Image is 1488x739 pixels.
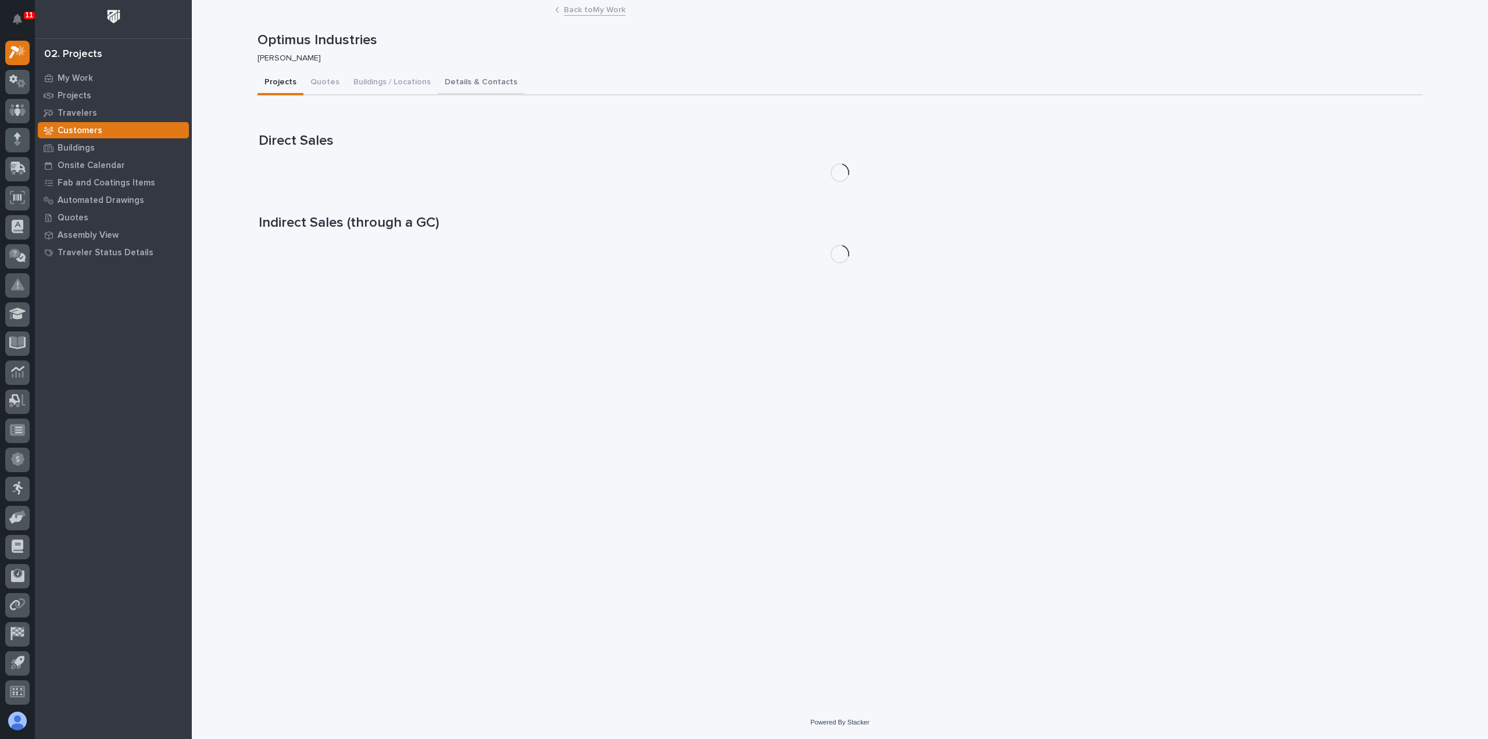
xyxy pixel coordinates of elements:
a: Traveler Status Details [35,244,192,261]
img: Workspace Logo [103,6,124,27]
p: My Work [58,73,93,84]
button: Details & Contacts [438,71,524,95]
button: users-avatar [5,709,30,733]
p: Travelers [58,108,97,119]
a: Back toMy Work [564,2,625,16]
p: Automated Drawings [58,195,144,206]
a: Quotes [35,209,192,226]
p: Quotes [58,213,88,223]
button: Notifications [5,7,30,31]
div: 02. Projects [44,48,102,61]
h1: Indirect Sales (through a GC) [259,215,1421,231]
p: Buildings [58,143,95,153]
button: Buildings / Locations [346,71,438,95]
a: Automated Drawings [35,191,192,209]
h1: Direct Sales [259,133,1421,149]
a: My Work [35,69,192,87]
p: Projects [58,91,91,101]
a: Fab and Coatings Items [35,174,192,191]
p: 11 [26,11,33,19]
button: Projects [257,71,303,95]
p: Assembly View [58,230,119,241]
a: Powered By Stacker [810,719,869,726]
a: Onsite Calendar [35,156,192,174]
a: Buildings [35,139,192,156]
p: Optimus Industries [257,32,1418,49]
p: Traveler Status Details [58,248,153,258]
p: [PERSON_NAME] [257,53,1414,63]
a: Customers [35,122,192,139]
p: Fab and Coatings Items [58,178,155,188]
button: Quotes [303,71,346,95]
p: Customers [58,126,102,136]
a: Travelers [35,104,192,122]
a: Projects [35,87,192,104]
p: Onsite Calendar [58,160,125,171]
a: Assembly View [35,226,192,244]
div: Notifications11 [15,14,30,33]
